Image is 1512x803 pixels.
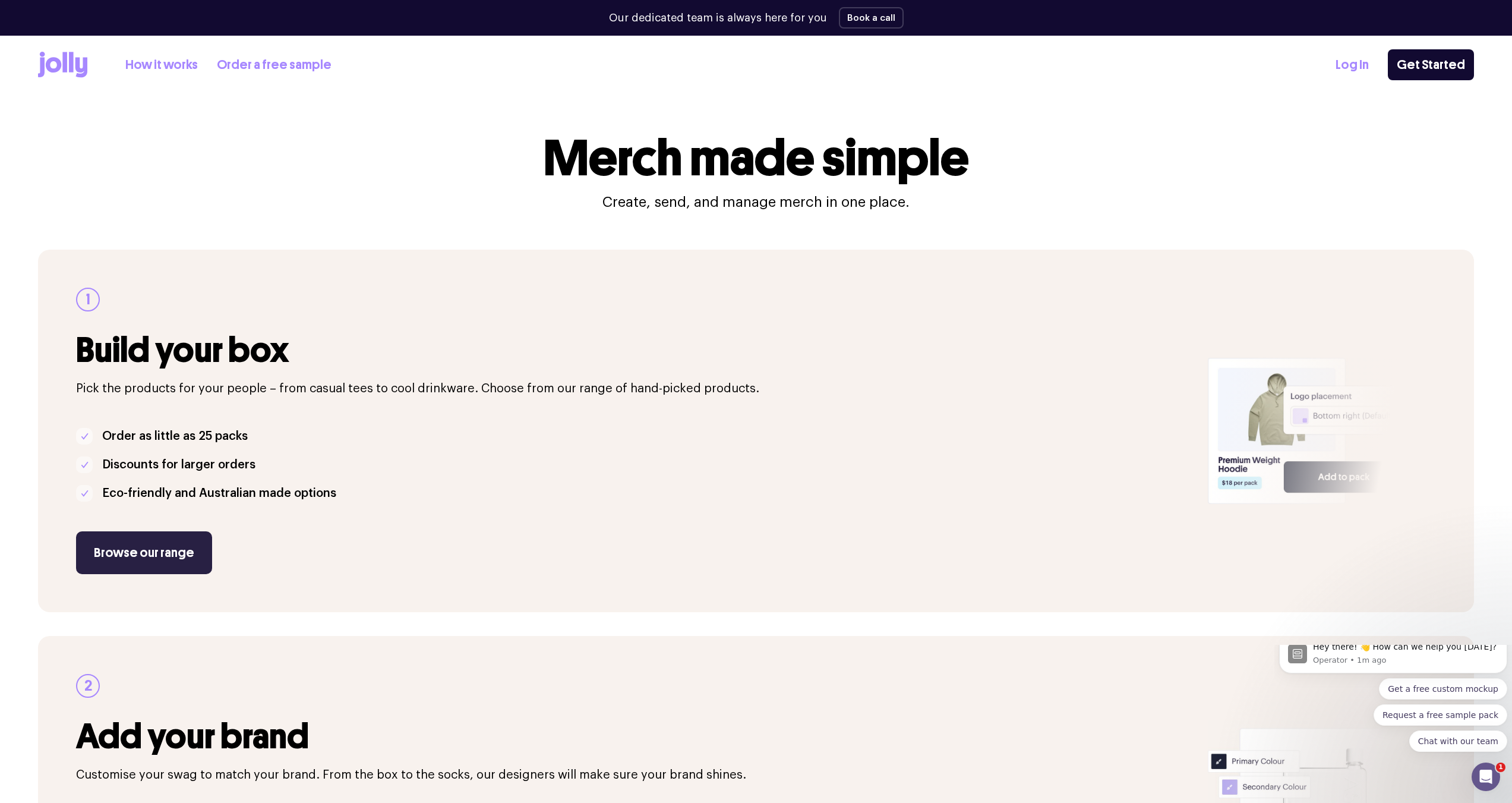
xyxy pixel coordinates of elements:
[1496,763,1505,772] span: 1
[1336,55,1369,75] a: Log In
[102,427,248,446] p: Order as little as 25 packs
[1274,645,1512,797] iframe: Intercom notifications message
[609,10,827,26] p: Our dedicated team is always here for you
[105,33,233,55] button: Quick reply: Get a free custom mockup
[76,330,1194,370] h3: Build your box
[839,7,904,29] button: Book a call
[544,133,969,183] h1: Merch made simple
[39,10,224,21] p: Message from Operator, sent 1m ago
[76,717,1194,756] h3: Add your brand
[135,86,233,107] button: Quick reply: Chat with our team
[5,33,233,107] div: Quick reply options
[76,766,1194,785] p: Customise your swag to match your brand. From the box to the socks, our designers will make sure ...
[76,288,100,311] div: 1
[76,379,1194,398] p: Pick the products for your people – from casual tees to cool drinkware. Choose from our range of ...
[217,55,332,75] a: Order a free sample
[102,484,336,503] p: Eco-friendly and Australian made options
[99,59,233,81] button: Quick reply: Request a free sample pack
[125,55,198,75] a: How it works
[102,455,255,474] p: Discounts for larger orders
[76,531,212,574] a: Browse our range
[602,193,910,212] p: Create, send, and manage merch in one place.
[76,674,100,698] div: 2
[1472,763,1500,791] iframe: Intercom live chat
[1388,49,1474,80] a: Get Started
